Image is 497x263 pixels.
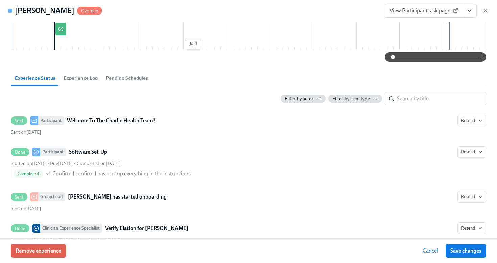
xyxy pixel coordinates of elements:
[390,7,457,14] span: View Participant task page
[106,74,148,82] span: Pending Schedules
[11,206,41,211] span: Friday, August 1st 2025, 9:01 am
[457,146,486,158] button: DoneParticipantSoftware Set-UpStarted on[DATE] •Due[DATE] • Completed on[DATE]CompletedConfirm I ...
[40,148,66,156] div: Participant
[185,38,201,50] button: 1
[16,247,61,254] span: Remove experience
[328,95,382,103] button: Filter by item type
[11,237,47,243] span: Sunday, August 3rd 2025, 12:52 pm
[50,237,73,243] span: Friday, August 8th 2025, 9:00 am
[461,117,482,124] span: Resend
[461,225,482,232] span: Resend
[105,224,188,232] strong: Verify Elation for [PERSON_NAME]
[11,150,29,155] span: Done
[457,191,486,203] button: SentGroup Lead[PERSON_NAME] has started onboardingSent on[DATE]
[15,6,74,16] h4: [PERSON_NAME]
[11,244,66,258] button: Remove experience
[457,115,486,126] button: SentParticipantWelcome To The Charlie Health Team!Sent on[DATE]
[64,74,98,82] span: Experience Log
[423,247,438,254] span: Cancel
[384,4,463,18] a: View Participant task page
[11,237,121,243] div: • •
[15,74,55,82] span: Experience Status
[463,4,477,18] button: View task page
[450,247,481,254] span: Save changes
[38,116,64,125] div: Participant
[281,95,326,103] button: Filter by actor
[332,96,370,102] span: Filter by item type
[69,148,107,156] strong: Software Set-Up
[11,194,27,200] span: Sent
[77,237,121,243] span: Monday, August 4th 2025, 10:44 am
[38,192,65,201] div: Group Lead
[189,41,197,47] span: 1
[14,171,43,176] span: Completed
[50,161,73,166] span: Tuesday, August 5th 2025, 9:00 am
[418,244,443,258] button: Cancel
[77,8,102,14] span: Overdue
[285,96,313,102] span: Filter by actor
[40,224,102,233] div: Clinician Experience Specialist
[67,116,155,125] strong: Welcome To The Charlie Health Team!
[52,170,191,177] span: Confirm I confirm I have set up everything in the instructions
[77,161,121,166] span: Sunday, August 3rd 2025, 12:51 pm
[68,193,167,201] strong: [PERSON_NAME] has started onboarding
[397,92,486,105] input: Search by title
[11,129,41,135] span: Friday, August 1st 2025, 9:01 am
[457,222,486,234] button: DoneClinician Experience SpecialistVerify Elation for [PERSON_NAME]Started on[DATE] •Due[DATE] • ...
[11,118,27,123] span: Sent
[461,193,482,200] span: Resend
[11,160,121,167] div: • •
[446,244,486,258] button: Save changes
[461,149,482,155] span: Resend
[11,226,29,231] span: Done
[11,161,47,166] span: Friday, August 1st 2025, 9:01 am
